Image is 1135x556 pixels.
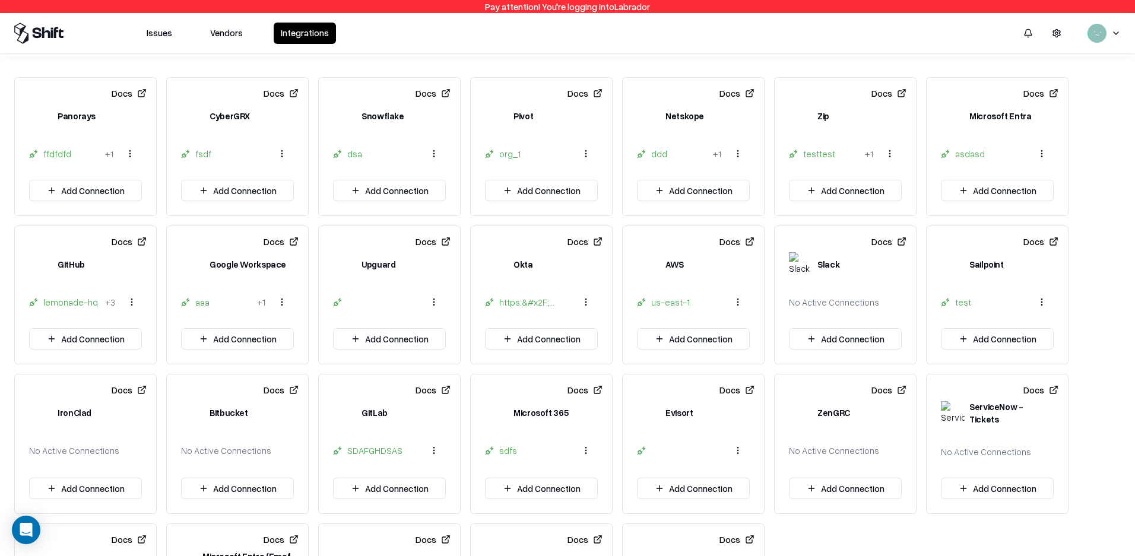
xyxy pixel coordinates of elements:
div: SDAFGHDSAS [347,444,404,457]
button: Add Connection [29,180,142,201]
div: CyberGRX [210,110,250,122]
button: Issues [140,23,179,44]
button: Docs [871,82,906,104]
div: Okta [513,258,533,271]
button: Docs [112,529,147,550]
div: lemonade-hq [43,296,100,309]
button: Docs [264,231,299,252]
button: Docs [416,529,451,550]
button: Docs [264,379,299,401]
button: Docs [416,231,451,252]
img: Microsoft 365 [485,401,509,424]
div: GitHub [58,258,85,271]
div: aaa [195,296,252,309]
div: ffdfdfd [43,148,100,160]
div: Google Workspace [210,258,286,271]
button: Docs [719,379,754,401]
button: Add Connection [29,478,142,499]
div: org_1 [499,148,556,160]
img: ServiceNow - Tickets [941,401,965,425]
img: Slack [789,252,813,276]
div: GitLab [362,406,388,419]
button: Docs [719,529,754,550]
button: Add Connection [789,478,902,499]
img: Okta [485,252,509,276]
div: Sailpoint [969,258,1004,271]
div: Bitbucket [210,406,248,419]
button: Add Connection [333,180,446,201]
div: Microsoft Entra [969,110,1031,122]
img: Microsoft Entra [941,104,965,128]
button: Docs [1023,82,1058,104]
div: Slack [817,258,839,271]
button: Add Connection [485,478,598,499]
div: https:&#x2F;&#x2F;[DOMAIN_NAME]&#x2F; [499,296,556,309]
div: Evisort [665,406,693,419]
div: us-east-1 [651,296,708,309]
button: Docs [112,82,147,104]
button: Add Connection [485,180,598,201]
div: Snowflake [362,110,404,122]
button: Add Connection [941,180,1054,201]
button: Add Connection [789,328,902,350]
button: Add Connection [181,328,294,350]
button: Docs [719,82,754,104]
button: Add Connection [789,180,902,201]
img: Panorays [29,104,53,128]
div: No Active Connections [941,446,1031,458]
button: Docs [567,231,603,252]
img: Evisort [637,401,661,424]
button: Docs [719,231,754,252]
button: Docs [567,82,603,104]
div: ddd [651,148,708,160]
div: test [955,296,1012,309]
div: Zip [817,110,829,122]
div: AWS [665,258,684,271]
div: + 3 [105,296,115,309]
div: No Active Connections [789,296,879,309]
button: Docs [871,231,906,252]
img: AWS [637,252,661,276]
button: Add Connection [941,478,1054,499]
div: ServiceNow - Tickets [969,401,1054,425]
div: ZenGRC [817,406,850,419]
div: + 1 [257,296,265,309]
img: Snowflake [333,104,357,128]
img: Pivot [485,104,509,128]
img: IronClad [29,401,53,424]
button: Docs [567,379,603,401]
img: GitLab [333,401,357,424]
button: Add Connection [941,328,1054,350]
div: Open Intercom Messenger [12,516,40,544]
button: Docs [416,82,451,104]
button: Docs [112,231,147,252]
div: Microsoft 365 [513,406,568,419]
button: Add Connection [181,180,294,201]
div: dsa [347,148,404,160]
button: Vendors [203,23,250,44]
img: ZenGRC [789,401,813,424]
div: sdfs [499,444,556,457]
img: Sailpoint [941,252,965,276]
div: Upguard [362,258,395,271]
img: GitHub [29,252,53,276]
img: Netskope [637,104,661,128]
div: IronClad [58,406,91,419]
div: + 1 [865,148,873,160]
div: No Active Connections [29,444,119,457]
img: CyberGRX [181,104,205,128]
div: No Active Connections [181,444,271,457]
button: Docs [264,529,299,550]
div: asdasd [955,148,1012,160]
div: + 1 [105,148,113,160]
button: Docs [112,379,147,401]
button: Add Connection [637,328,750,350]
button: Add Connection [29,328,142,350]
div: No Active Connections [789,444,879,457]
div: Pivot [513,110,533,122]
button: Docs [871,379,906,401]
button: Add Connection [333,328,446,350]
div: fsdf [195,148,252,160]
img: Bitbucket [181,401,205,424]
button: Add Connection [637,180,750,201]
